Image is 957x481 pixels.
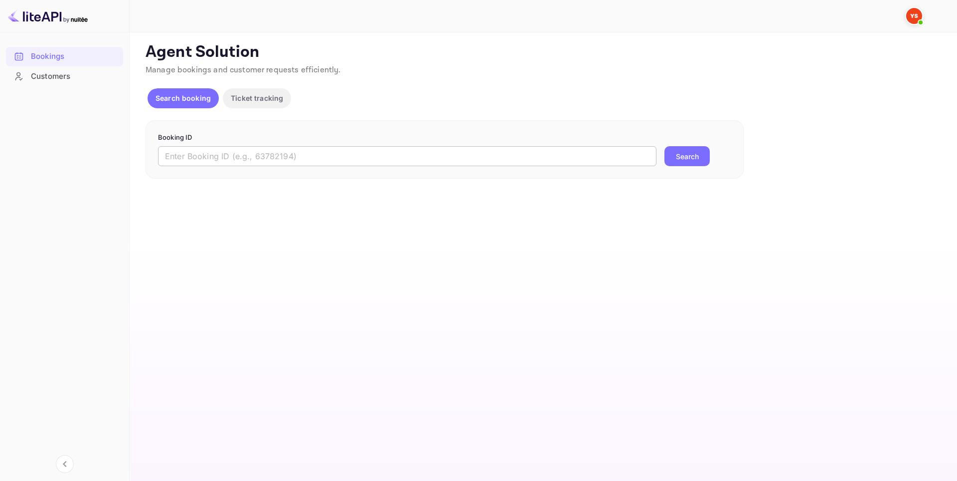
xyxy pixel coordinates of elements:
[31,71,118,82] div: Customers
[146,42,939,62] p: Agent Solution
[6,67,123,86] div: Customers
[156,93,211,103] p: Search booking
[31,51,118,62] div: Bookings
[231,93,283,103] p: Ticket tracking
[6,47,123,66] div: Bookings
[146,65,341,75] span: Manage bookings and customer requests efficiently.
[8,8,88,24] img: LiteAPI logo
[664,146,710,166] button: Search
[158,133,731,143] p: Booking ID
[906,8,922,24] img: Yandex Support
[6,67,123,85] a: Customers
[158,146,656,166] input: Enter Booking ID (e.g., 63782194)
[6,47,123,65] a: Bookings
[56,455,74,473] button: Collapse navigation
